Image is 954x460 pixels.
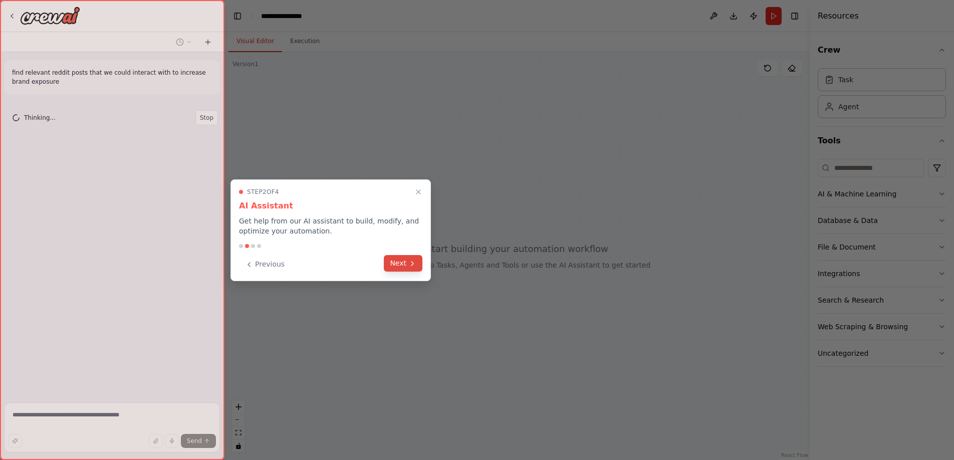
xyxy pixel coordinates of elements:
[239,256,291,273] button: Previous
[230,9,245,23] button: Hide left sidebar
[239,200,422,212] h3: AI Assistant
[384,255,422,272] button: Next
[239,216,422,236] p: Get help from our AI assistant to build, modify, and optimize your automation.
[412,186,424,198] button: Close walkthrough
[247,188,279,196] span: Step 2 of 4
